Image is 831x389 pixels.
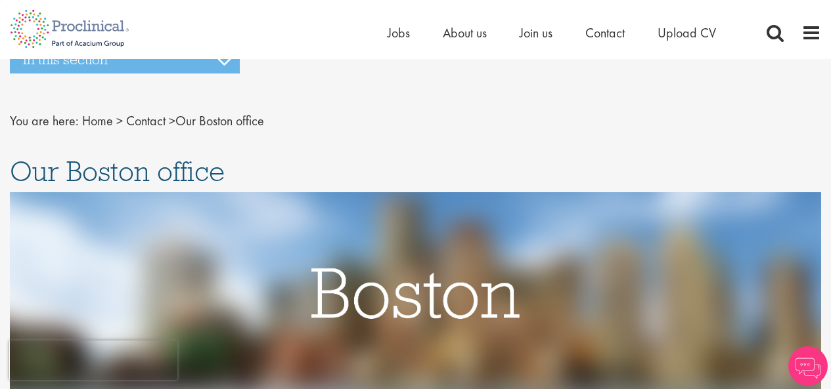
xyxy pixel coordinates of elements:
[585,24,625,41] a: Contact
[9,340,177,380] iframe: reCAPTCHA
[10,112,79,129] span: You are here:
[116,112,123,129] span: >
[658,24,716,41] a: Upload CV
[126,112,166,129] a: breadcrumb link to Contact
[10,46,240,73] h3: In this section
[788,346,828,386] img: Chatbot
[169,112,175,129] span: >
[388,24,410,41] a: Jobs
[10,154,225,189] span: Our Boston office
[520,24,552,41] a: Join us
[82,112,113,129] a: breadcrumb link to Home
[82,112,264,129] span: Our Boston office
[443,24,487,41] a: About us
